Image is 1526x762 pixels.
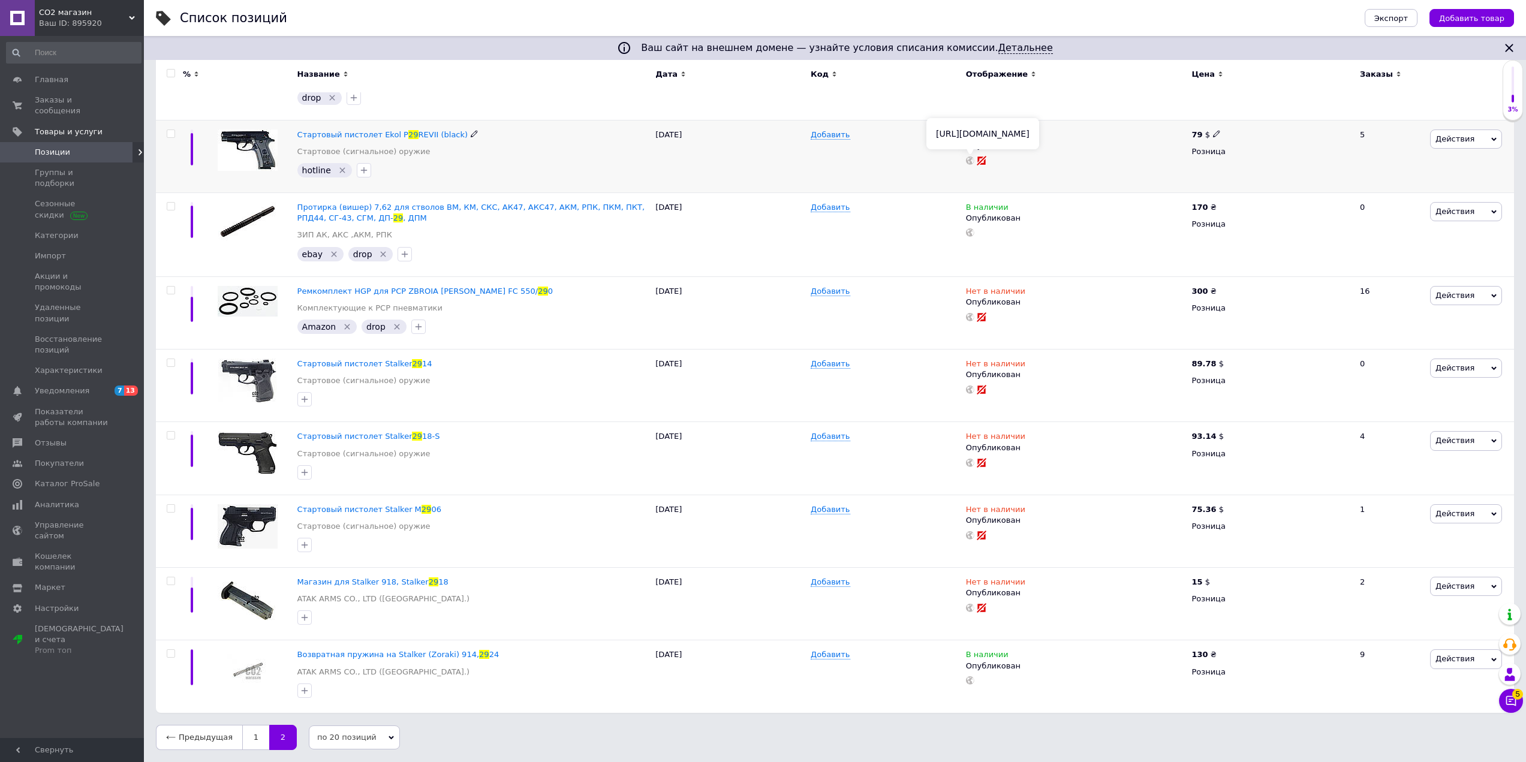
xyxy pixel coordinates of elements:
[124,385,138,396] span: 13
[431,505,441,514] span: 06
[366,322,386,332] span: drop
[297,69,340,80] span: Название
[297,359,432,368] a: Стартовый пистолет Stalker2914
[1191,448,1350,459] div: Розница
[966,369,1186,380] div: Опубликован
[1191,649,1216,660] div: ₴
[1353,276,1427,349] div: 16
[1360,69,1393,80] span: Заказы
[1191,287,1208,296] b: 300
[966,69,1028,80] span: Отображение
[393,213,404,222] span: 29
[1435,207,1474,216] span: Действия
[422,505,432,514] span: 29
[297,505,441,514] a: Стартовый пистолет Stalker M2906
[327,93,337,103] svg: Удалить метку
[811,577,850,587] span: Добавить
[1191,303,1350,314] div: Розница
[1191,203,1208,212] b: 170
[966,432,1025,444] span: Нет в наличии
[218,286,278,317] img: Ремкомплект HGP для PCP ZBROIA Козак FC 550/290
[297,375,431,386] a: Стартовое (сигнальное) оружие
[297,432,440,441] a: Стартовый пистолет Stalker2918-S
[35,167,111,189] span: Группы и подборки
[548,287,553,296] span: 0
[1429,9,1514,27] button: Добавить товар
[1191,359,1224,369] div: $
[342,322,352,332] svg: Удалить метку
[35,603,79,614] span: Настройки
[297,287,538,296] span: Ремкомплект HGP для PCP ZBROIA [PERSON_NAME] FC 550/
[811,505,850,514] span: Добавить
[242,725,269,750] a: 1
[35,624,124,656] span: [DEMOGRAPHIC_DATA] и счета
[1191,577,1210,588] div: $
[218,431,278,475] img: Стартовый пистолет Stalker 2918-S
[422,432,440,441] span: 18-S
[218,504,278,549] img: Стартовый пистолет Stalker M2906
[1191,286,1216,297] div: ₴
[1435,134,1474,143] span: Действия
[39,7,129,18] span: СО2 магазин
[1353,495,1427,567] div: 1
[35,582,65,593] span: Маркет
[412,359,422,368] span: 29
[297,594,470,604] a: ATAK ARMS CO., LTD ([GEOGRAPHIC_DATA].)
[1353,349,1427,421] div: 0
[35,334,111,356] span: Восстановление позиций
[297,505,422,514] span: Стартовый пистолет Stalker M
[309,725,400,749] span: по 20 позиций
[811,203,850,212] span: Добавить
[297,432,413,441] span: Стартовый пистолет Stalker
[1435,363,1474,372] span: Действия
[1191,219,1350,230] div: Розница
[652,349,808,421] div: [DATE]
[338,165,347,175] svg: Удалить метку
[35,520,111,541] span: Управление сайтом
[1191,359,1216,368] b: 89.78
[35,127,103,137] span: Товары и услуги
[269,725,297,750] a: 2
[811,359,850,369] span: Добавить
[35,302,111,324] span: Удаленные позиции
[183,69,191,80] span: %
[35,74,68,85] span: Главная
[35,230,79,241] span: Категории
[1435,654,1474,663] span: Действия
[1353,422,1427,495] div: 4
[353,249,372,259] span: drop
[39,18,144,29] div: Ваш ID: 895920
[966,505,1025,517] span: Нет в наличии
[1191,650,1208,659] b: 130
[408,130,419,139] span: 29
[1374,14,1408,23] span: Экспорт
[1502,41,1516,55] svg: Закрыть
[35,645,124,656] div: Prom топ
[297,203,645,222] a: Протирка (вишер) 7,62 для стволов ВМ, КМ, СКС, АК47, АКС47, АКМ, РПК, ПКМ, ПКТ, РПД44, СГ-43, СГМ...
[419,130,468,139] span: REVII (black)
[652,495,808,567] div: [DATE]
[412,432,422,441] span: 29
[218,129,278,171] img: Стартовый пистолет Ekol P29 REVII (black)
[378,249,388,259] svg: Удалить метку
[966,661,1186,671] div: Опубликован
[655,69,678,80] span: Дата
[1191,667,1350,677] div: Розница
[1435,291,1474,300] span: Действия
[297,130,408,139] span: Стартовый пистолет Ekol P
[966,359,1025,372] span: Нет в наличии
[35,95,111,116] span: Заказы и сообщения
[392,322,402,332] svg: Удалить метку
[302,322,336,332] span: Amazon
[641,42,1053,54] span: Ваш сайт на внешнем домене — узнайте условия списания комиссии.
[1191,521,1350,532] div: Розница
[35,499,79,510] span: Аналитика
[1353,193,1427,277] div: 0
[966,577,1025,590] span: Нет в наличии
[297,287,553,296] a: Ремкомплект HGP для PCP ZBROIA [PERSON_NAME] FC 550/290
[156,725,242,750] a: Предыдущая
[35,406,111,428] span: Показатели работы компании
[1191,202,1216,213] div: ₴
[35,251,66,261] span: Импорт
